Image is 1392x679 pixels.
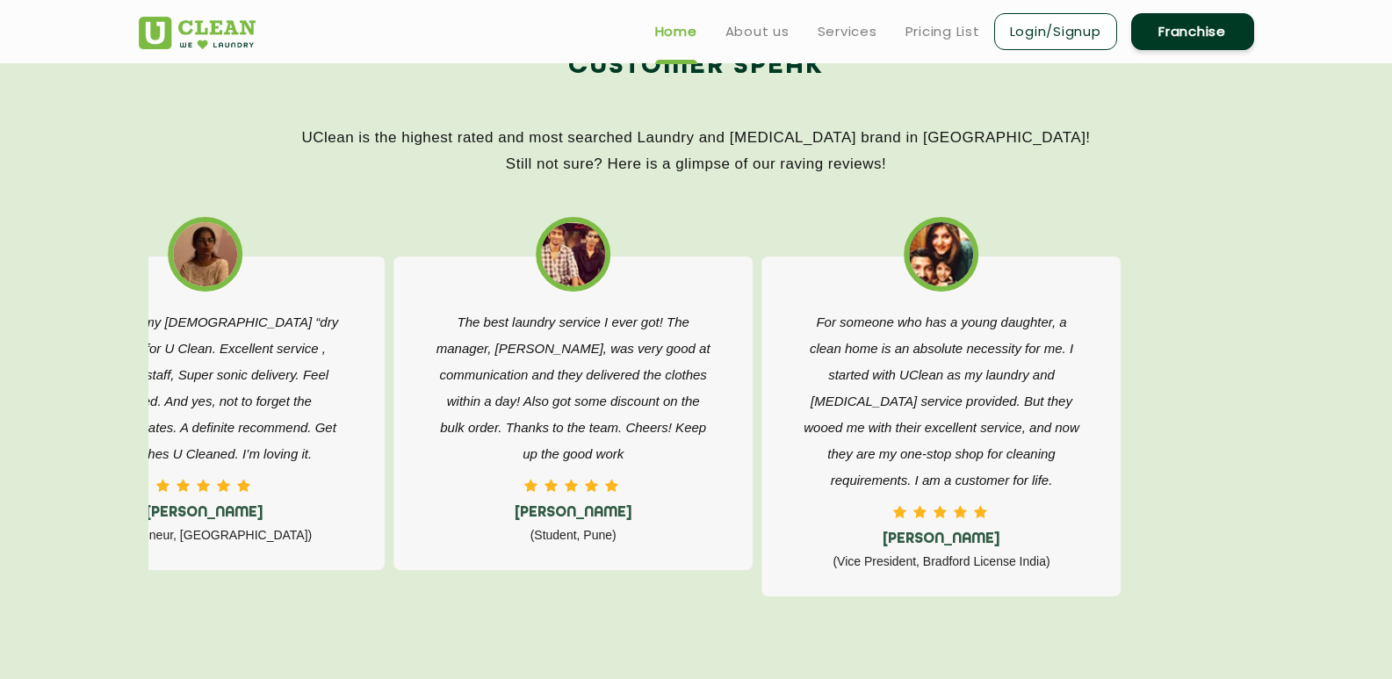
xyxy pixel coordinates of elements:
h5: [PERSON_NAME] [65,505,345,522]
p: UClean is the highest rated and most searched Laundry and [MEDICAL_DATA] brand in [GEOGRAPHIC_DAT... [139,125,1254,177]
h2: Customer Speak [139,46,1254,88]
a: Login/Signup [994,13,1117,50]
a: Pricing List [905,21,980,42]
h5: [PERSON_NAME] [433,505,713,522]
img: UClean Laundry and Dry Cleaning [139,17,256,49]
img: best laundry nearme [173,222,237,286]
p: (Entrepreneur, [GEOGRAPHIC_DATA]) [65,522,345,548]
p: (Student, Pune) [433,522,713,548]
p: The best laundry service I ever got! The manager, [PERSON_NAME], was very good at communication a... [433,309,713,467]
img: best dry cleaning near me [541,222,605,286]
img: affordable dry cleaning [910,222,974,286]
p: (Vice President, Bradford License India) [801,548,1081,574]
a: About us [725,21,790,42]
a: Franchise [1131,13,1254,50]
p: For someone who has a young daughter, a clean home is an absolute necessity for me. I started wit... [801,309,1081,494]
a: Home [655,21,697,42]
a: Services [818,21,877,42]
h5: [PERSON_NAME] [801,531,1081,548]
p: Gave up on my [DEMOGRAPHIC_DATA] “dry cleaners “ for U Clean. Excellent service , Courteous staff... [65,309,345,467]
